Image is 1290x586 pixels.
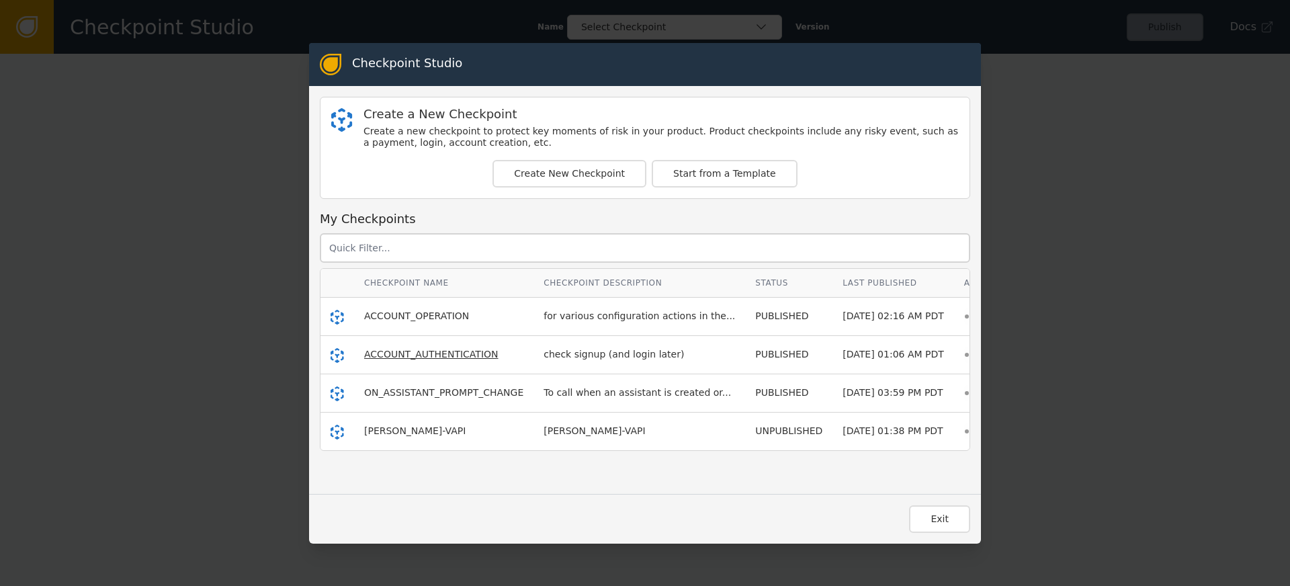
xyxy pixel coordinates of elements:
span: ON_ASSISTANT_PROMPT_CHANGE [364,387,523,398]
span: [PERSON_NAME]-VAPI [544,425,645,436]
div: Create a New Checkpoint [363,108,959,120]
div: PUBLISHED [755,347,822,362]
th: Actions [954,269,1013,298]
button: Exit [909,505,970,533]
div: [DATE] 01:06 AM PDT [843,347,943,362]
div: UNPUBLISHED [755,424,822,438]
div: PUBLISHED [755,386,822,400]
div: My Checkpoints [320,210,970,228]
div: [DATE] 02:16 AM PDT [843,309,943,323]
div: Checkpoint Studio [352,54,462,75]
th: Checkpoint Description [533,269,745,298]
span: [PERSON_NAME]-VAPI [364,425,466,436]
th: Checkpoint Name [354,269,533,298]
th: Last Published [832,269,953,298]
div: Create a new checkpoint to protect key moments of risk in your product. Product checkpoints inclu... [363,126,959,149]
span: ACCOUNT_AUTHENTICATION [364,349,499,360]
div: [DATE] 01:38 PM PDT [843,424,943,438]
div: [DATE] 03:59 PM PDT [843,386,943,400]
div: PUBLISHED [755,309,822,323]
span: ACCOUNT_OPERATION [364,310,469,321]
div: for various configuration actions in the... [544,309,735,323]
button: Start from a Template [652,160,798,187]
span: check signup (and login later) [544,349,684,360]
button: Create New Checkpoint [492,160,646,187]
input: Quick Filter... [320,233,970,263]
div: To call when an assistant is created or... [544,386,731,400]
th: Status [745,269,832,298]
